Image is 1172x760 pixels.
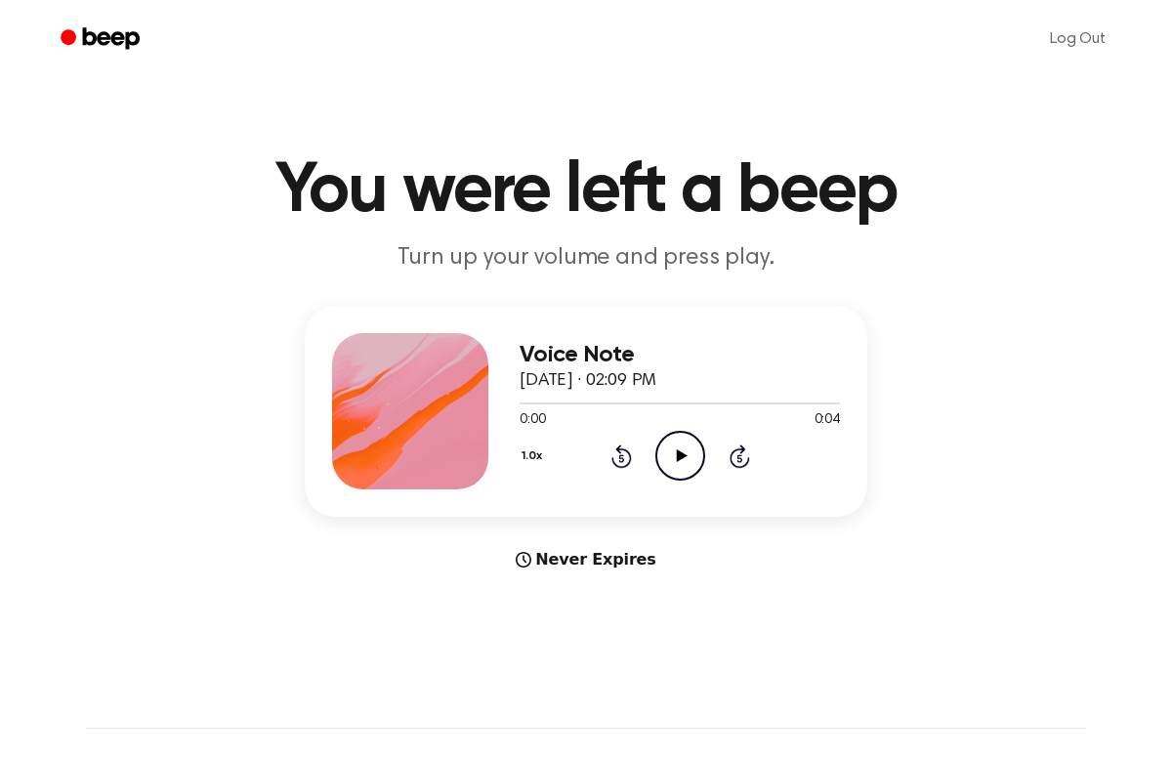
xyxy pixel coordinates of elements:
[520,372,656,390] span: [DATE] · 02:09 PM
[520,410,545,431] span: 0:00
[520,342,840,368] h3: Voice Note
[47,21,157,59] a: Beep
[211,242,961,274] p: Turn up your volume and press play.
[86,156,1086,227] h1: You were left a beep
[520,440,549,473] button: 1.0x
[1030,16,1125,63] a: Log Out
[815,410,840,431] span: 0:04
[305,548,867,571] div: Never Expires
